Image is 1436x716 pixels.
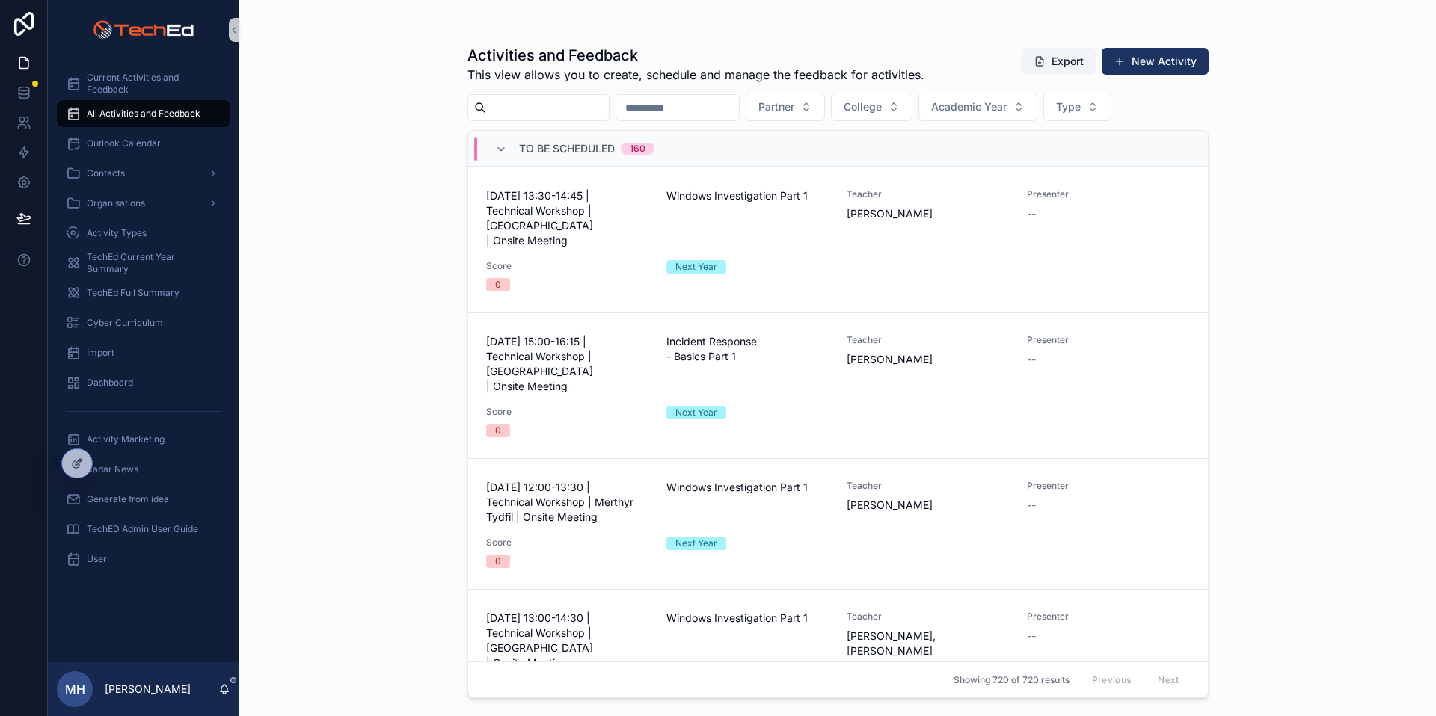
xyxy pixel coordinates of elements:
a: Generate from idea [57,486,230,513]
span: Dashboard [87,377,133,389]
div: scrollable content [48,60,239,592]
span: Windows Investigation Part 1 [666,480,829,495]
span: -- [1027,206,1036,221]
span: Activity Types [87,227,147,239]
span: Presenter [1027,611,1189,623]
div: 0 [495,555,501,568]
p: [PERSON_NAME] [105,682,191,697]
span: Generate from idea [87,493,169,505]
span: Presenter [1027,480,1189,492]
span: Score [486,537,648,549]
a: Contacts [57,160,230,187]
a: User [57,546,230,573]
a: Import [57,339,230,366]
button: New Activity [1102,48,1209,75]
a: [DATE] 15:00-16:15 | Technical Workshop | [GEOGRAPHIC_DATA] | Onsite MeetingIncident Response - B... [468,312,1208,458]
span: Academic Year [931,99,1007,114]
button: Select Button [1043,93,1111,121]
span: Score [486,406,648,418]
a: TechEd Full Summary [57,280,230,306]
div: 160 [630,143,645,155]
span: Partner [758,99,794,114]
span: Radar News [87,463,138,475]
span: Teacher [847,611,1009,623]
div: 0 [495,424,501,437]
span: Teacher [847,480,1009,492]
span: Cyber Curriculum [87,317,163,329]
a: Activity Types [57,220,230,247]
a: TechEd Current Year Summary [57,250,230,277]
span: [DATE] 15:00-16:15 | Technical Workshop | [GEOGRAPHIC_DATA] | Onsite Meeting [486,334,648,394]
span: To Be Scheduled [519,141,615,156]
a: Cyber Curriculum [57,309,230,336]
button: Select Button [918,93,1037,121]
span: [PERSON_NAME], [PERSON_NAME] [847,629,1009,658]
span: This view allows you to create, schedule and manage the feedback for activities. [467,66,924,84]
a: [DATE] 13:30-14:45 | Technical Workshop | [GEOGRAPHIC_DATA] | Onsite MeetingWindows Investigation... [468,167,1208,312]
a: Outlook Calendar [57,130,230,157]
a: Activity Marketing [57,426,230,453]
div: Next Year [675,537,717,550]
a: Current Activities and Feedback [57,70,230,97]
span: [DATE] 13:30-14:45 | Technical Workshop | [GEOGRAPHIC_DATA] | Onsite Meeting [486,188,648,248]
a: TechED Admin User Guide [57,516,230,543]
div: 0 [495,278,501,291]
span: TechED Admin User Guide [87,523,198,535]
a: Dashboard [57,369,230,396]
span: Teacher [847,188,1009,200]
span: Score [486,260,648,272]
button: Select Button [746,93,825,121]
div: Next Year [675,406,717,419]
span: Outlook Calendar [87,138,161,149]
span: Contacts [87,167,125,179]
span: [PERSON_NAME] [847,352,1009,367]
span: User [87,553,107,565]
span: Current Activities and Feedback [87,72,215,96]
a: Organisations [57,190,230,217]
h1: Activities and Feedback [467,45,924,66]
span: Type [1056,99,1081,114]
button: Export [1022,48,1096,75]
span: [PERSON_NAME] [847,498,1009,513]
span: Organisations [87,197,145,209]
span: Showing 720 of 720 results [954,674,1070,686]
span: MH [65,680,85,698]
img: App logo [93,18,194,42]
a: All Activities and Feedback [57,100,230,127]
button: Select Button [831,93,912,121]
a: [DATE] 12:00-13:30 | Technical Workshop | Merthyr Tydfil | Onsite MeetingWindows Investigation Pa... [468,458,1208,589]
span: Windows Investigation Part 1 [666,611,829,626]
span: Presenter [1027,188,1189,200]
div: Next Year [675,260,717,274]
span: TechEd Current Year Summary [87,251,215,275]
a: Radar News [57,456,230,483]
span: Teacher [847,334,1009,346]
span: TechEd Full Summary [87,287,179,299]
span: Import [87,347,114,359]
span: -- [1027,498,1036,513]
span: -- [1027,352,1036,367]
span: Activity Marketing [87,433,165,445]
span: College [844,99,882,114]
span: [PERSON_NAME] [847,206,1009,221]
span: Incident Response - Basics Part 1 [666,334,829,364]
span: All Activities and Feedback [87,108,200,120]
span: [DATE] 12:00-13:30 | Technical Workshop | Merthyr Tydfil | Onsite Meeting [486,480,648,525]
span: -- [1027,629,1036,644]
span: Presenter [1027,334,1189,346]
span: [DATE] 13:00-14:30 | Technical Workshop | [GEOGRAPHIC_DATA] | Onsite Meeting [486,611,648,670]
span: Windows Investigation Part 1 [666,188,829,203]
